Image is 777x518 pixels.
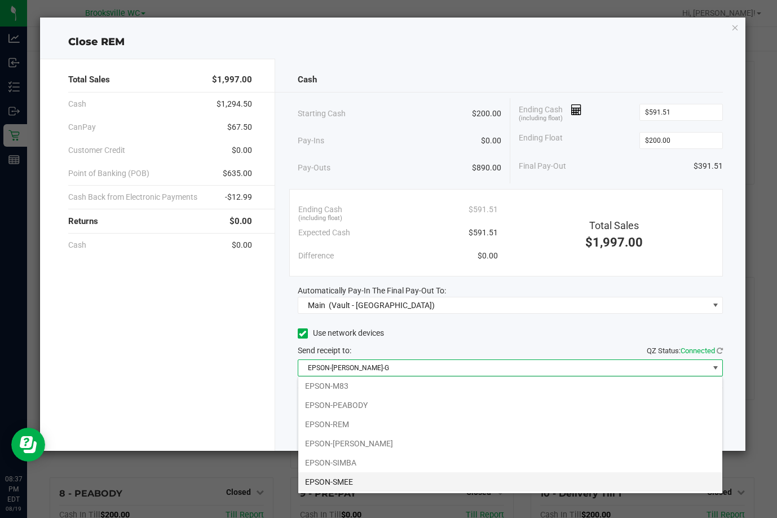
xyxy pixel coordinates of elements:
span: (including float) [298,214,342,223]
span: Cash [68,98,86,110]
span: $635.00 [223,168,252,179]
li: EPSON-PEABODY [298,396,722,415]
div: Returns [68,209,252,234]
span: Ending Cash [298,204,342,216]
span: (Vault - [GEOGRAPHIC_DATA]) [329,301,435,310]
span: $1,997.00 [585,235,643,249]
span: $67.50 [227,121,252,133]
span: Total Sales [68,73,110,86]
span: Send receipt to: [298,346,351,355]
span: $0.00 [232,239,252,251]
span: (including float) [519,114,563,124]
span: $0.00 [232,144,252,156]
div: Close REM [40,34,746,50]
span: Pay-Ins [298,135,324,147]
span: Customer Credit [68,144,125,156]
span: Final Pay-Out [519,160,566,172]
span: $0.00 [481,135,501,147]
span: $591.51 [469,204,498,216]
span: $1,997.00 [212,73,252,86]
span: $391.51 [694,160,723,172]
span: Cash Back from Electronic Payments [68,191,197,203]
span: -$12.99 [225,191,252,203]
iframe: Resource center [11,428,45,462]
li: EPSON-M83 [298,376,722,396]
span: $0.00 [478,250,498,262]
span: $890.00 [472,162,501,174]
span: Cash [298,73,317,86]
span: Pay-Outs [298,162,330,174]
li: EPSON-[PERSON_NAME] [298,434,722,453]
li: EPSON-REM [298,415,722,434]
span: CanPay [68,121,96,133]
span: $591.51 [469,227,498,239]
span: EPSON-[PERSON_NAME]-G [298,360,708,376]
label: Use network devices [298,327,384,339]
li: EPSON-SIMBA [298,453,722,472]
span: Total Sales [589,220,639,231]
span: Difference [298,250,334,262]
span: Main [308,301,325,310]
span: Ending Cash [519,104,582,121]
span: Expected Cash [298,227,350,239]
span: QZ Status: [647,346,723,355]
span: Connected [681,346,715,355]
span: Point of Banking (POB) [68,168,149,179]
span: Starting Cash [298,108,346,120]
span: Automatically Pay-In The Final Pay-Out To: [298,286,446,295]
span: Cash [68,239,86,251]
span: Ending Float [519,132,563,149]
span: $1,294.50 [217,98,252,110]
span: $200.00 [472,108,501,120]
span: $0.00 [229,215,252,228]
li: EPSON-SMEE [298,472,722,491]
